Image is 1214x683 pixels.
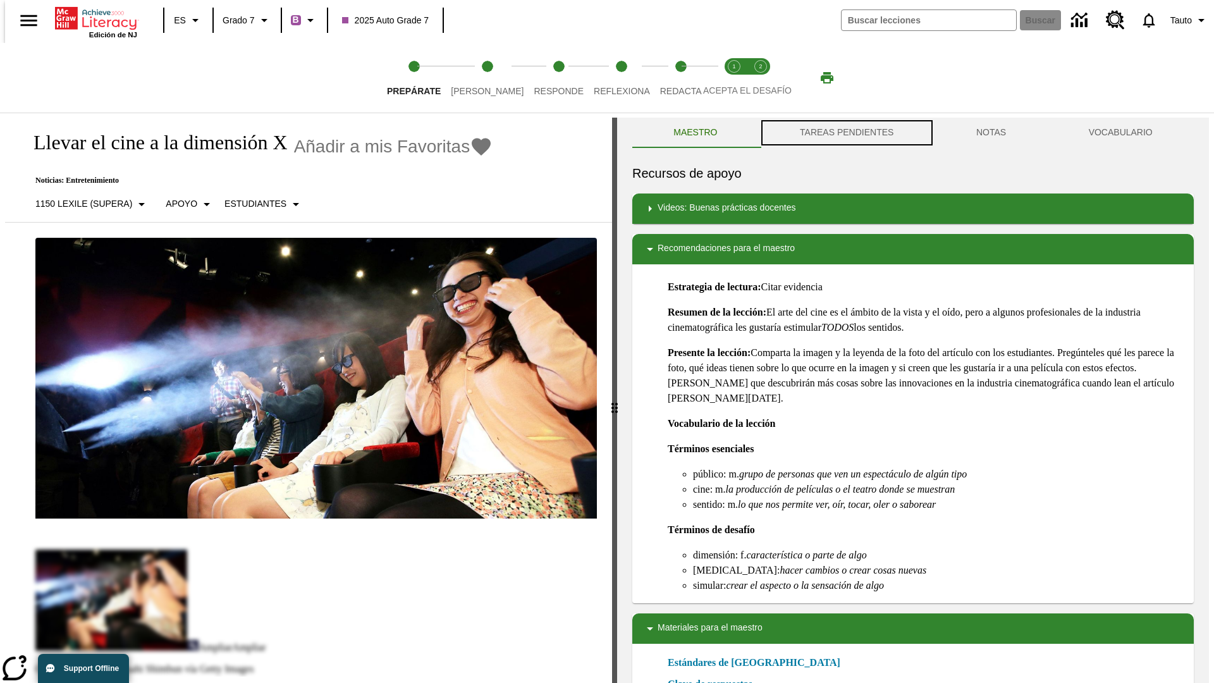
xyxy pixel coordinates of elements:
[632,163,1194,183] h6: Recursos de apoyo
[612,118,617,683] div: Pulsa la tecla de intro o la barra espaciadora y luego presiona las flechas de derecha e izquierd...
[693,563,1184,578] li: [MEDICAL_DATA]:
[20,131,288,154] h1: Llevar el cine a la dimensión X
[693,548,1184,563] li: dimensión: f.
[38,654,129,683] button: Support Offline
[534,86,584,96] span: Responde
[286,9,323,32] button: Boost El color de la clase es morado/púrpura. Cambiar el color de la clase.
[716,43,752,113] button: Acepta el desafío lee step 1 of 2
[584,43,660,113] button: Reflexiona step 4 of 5
[842,10,1016,30] input: Buscar campo
[219,193,309,216] button: Seleccionar estudiante
[780,565,926,575] em: hacer cambios o crear cosas nuevas
[668,418,776,429] strong: Vocabulario de la lección
[594,86,650,96] span: Reflexiona
[742,43,779,113] button: Acepta el desafío contesta step 2 of 2
[739,469,967,479] em: grupo de personas que ven un espectáculo de algún tipo
[1064,3,1098,38] a: Centro de información
[451,86,524,96] span: [PERSON_NAME]
[1132,4,1165,37] a: Notificaciones
[89,31,137,39] span: Edición de NJ
[703,85,792,95] span: ACEPTA EL DESAFÍO
[1098,3,1132,37] a: Centro de recursos, Se abrirá en una pestaña nueva.
[732,63,735,70] text: 1
[35,197,132,211] p: 1150 Lexile (Supera)
[759,63,762,70] text: 2
[726,580,884,591] em: crear el aspecto o la sensación de algo
[387,86,441,96] span: Prepárate
[224,197,286,211] p: Estudiantes
[20,176,493,185] p: Noticias: Entretenimiento
[441,43,534,113] button: Lee step 2 of 5
[668,307,766,317] strong: Resumen de la lección:
[726,484,955,495] em: la producción de películas o el teatro donde se muestran
[342,14,429,27] span: 2025 Auto Grade 7
[161,193,219,216] button: Tipo de apoyo, Apoyo
[218,9,277,32] button: Grado: Grado 7, Elige un grado
[693,482,1184,497] li: cine: m.
[64,664,119,673] span: Support Offline
[617,118,1209,683] div: activity
[738,499,936,510] em: lo que nos permite ver, oír, tocar, oler o saborear
[223,14,255,27] span: Grado 7
[377,43,451,113] button: Prepárate step 1 of 5
[668,281,761,292] strong: Estrategia de lectura:
[632,234,1194,264] div: Recomendaciones para el maestro
[1165,9,1214,32] button: Perfil/Configuración
[168,9,209,32] button: Lenguaje: ES, Selecciona un idioma
[668,345,1184,406] p: Comparta la imagen y la leyenda de la foto del artículo con los estudiantes. Pregúnteles qué les ...
[658,242,795,257] p: Recomendaciones para el maestro
[632,118,1194,148] div: Instructional Panel Tabs
[294,137,470,157] span: Añadir a mis Favoritas
[632,194,1194,224] div: Videos: Buenas prácticas docentes
[632,613,1194,644] div: Materiales para el maestro
[174,14,186,27] span: ES
[658,621,763,636] p: Materiales para el maestro
[650,43,712,113] button: Redacta step 5 of 5
[668,280,1184,295] p: Citar evidencia
[55,4,137,39] div: Portada
[660,86,702,96] span: Redacta
[807,66,847,89] button: Imprimir
[166,197,197,211] p: Apoyo
[668,305,1184,335] p: El arte del cine es el ámbito de la vista y el oído, pero a algunos profesionales de la industria...
[1047,118,1194,148] button: VOCABULARIO
[821,322,854,333] em: TODOS
[658,201,795,216] p: Videos: Buenas prácticas docentes
[5,118,612,677] div: reading
[294,135,493,157] button: Añadir a mis Favoritas - Llevar el cine a la dimensión X
[30,193,154,216] button: Seleccione Lexile, 1150 Lexile (Supera)
[935,118,1048,148] button: NOTAS
[668,347,747,358] strong: Presente la lección
[524,43,594,113] button: Responde step 3 of 5
[693,467,1184,482] li: público: m.
[746,550,866,560] em: característica o parte de algo
[35,238,597,519] img: El panel situado frente a los asientos rocía con agua nebulizada al feliz público en un cine equi...
[668,443,754,454] strong: Términos esenciales
[293,12,299,28] span: B
[747,347,751,358] strong: :
[693,497,1184,512] li: sentido: m.
[668,524,755,535] strong: Términos de desafío
[693,578,1184,593] li: simular:
[10,2,47,39] button: Abrir el menú lateral
[668,655,848,670] a: Estándares de [GEOGRAPHIC_DATA]
[1170,14,1192,27] span: Tauto
[759,118,935,148] button: TAREAS PENDIENTES
[632,118,759,148] button: Maestro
